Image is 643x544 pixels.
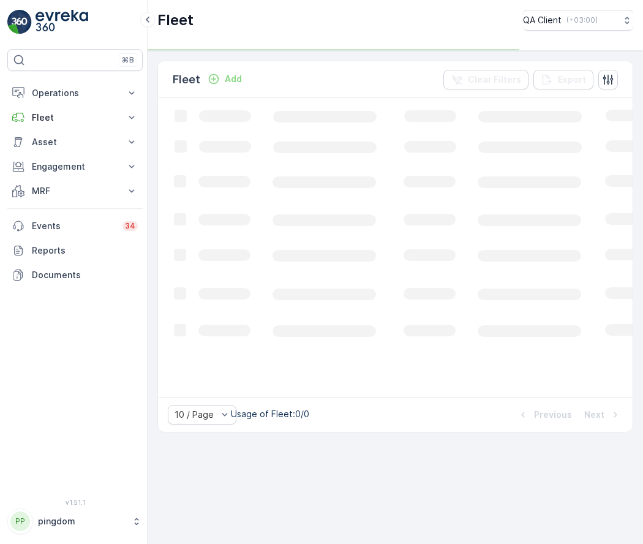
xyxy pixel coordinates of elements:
[584,409,604,421] p: Next
[36,10,88,34] img: logo_light-DOdMpM7g.png
[7,81,143,105] button: Operations
[523,14,562,26] p: QA Client
[516,407,573,422] button: Previous
[7,508,143,534] button: PPpingdom
[32,161,118,173] p: Engagement
[7,263,143,287] a: Documents
[173,71,200,88] p: Fleet
[7,499,143,506] span: v 1.51.1
[32,111,118,124] p: Fleet
[7,154,143,179] button: Engagement
[203,72,247,86] button: Add
[583,407,623,422] button: Next
[32,269,138,281] p: Documents
[7,130,143,154] button: Asset
[157,10,194,30] p: Fleet
[7,238,143,263] a: Reports
[38,515,126,527] p: pingdom
[225,73,242,85] p: Add
[32,244,138,257] p: Reports
[32,87,118,99] p: Operations
[533,70,593,89] button: Export
[468,74,521,86] p: Clear Filters
[7,179,143,203] button: MRF
[443,70,528,89] button: Clear Filters
[558,74,586,86] p: Export
[122,55,134,65] p: ⌘B
[7,214,143,238] a: Events34
[32,136,118,148] p: Asset
[32,185,118,197] p: MRF
[534,409,572,421] p: Previous
[523,10,633,31] button: QA Client(+03:00)
[32,220,115,232] p: Events
[10,512,30,531] div: PP
[125,221,135,231] p: 34
[231,408,309,420] p: Usage of Fleet : 0/0
[7,10,32,34] img: logo
[566,15,598,25] p: ( +03:00 )
[7,105,143,130] button: Fleet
